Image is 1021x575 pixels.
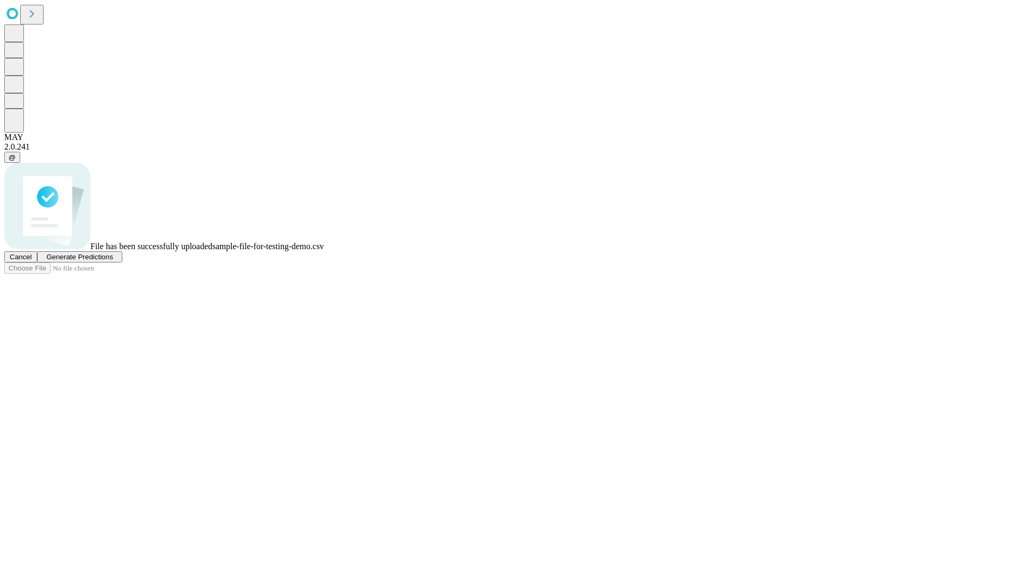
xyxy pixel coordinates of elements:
span: @ [9,153,16,161]
div: 2.0.241 [4,142,1017,152]
button: Cancel [4,251,37,262]
button: Generate Predictions [37,251,122,262]
span: Generate Predictions [46,253,113,261]
span: File has been successfully uploaded [90,242,212,251]
button: @ [4,152,20,163]
span: Cancel [10,253,32,261]
div: MAY [4,133,1017,142]
span: sample-file-for-testing-demo.csv [212,242,324,251]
